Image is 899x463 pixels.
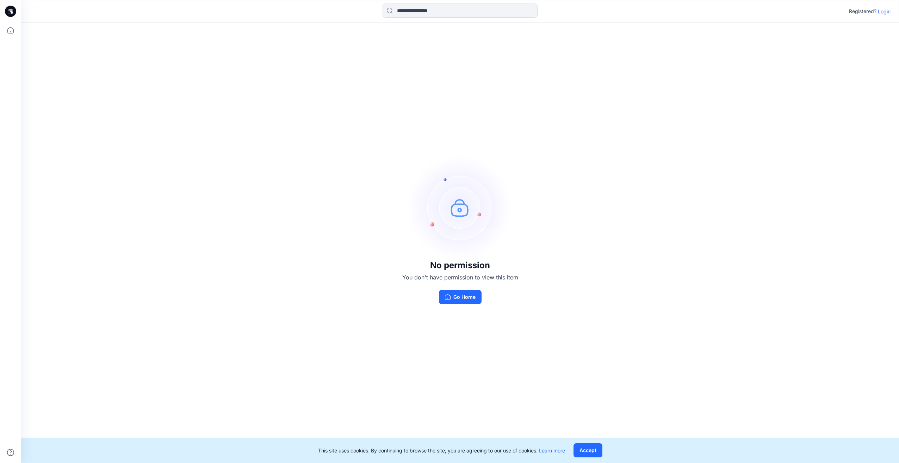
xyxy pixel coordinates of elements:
[402,273,518,282] p: You don't have permission to view this item
[849,7,876,16] p: Registered?
[539,447,565,453] a: Learn more
[402,260,518,270] h3: No permission
[407,155,513,260] img: no-perm.svg
[318,447,565,454] p: This site uses cookies. By continuing to browse the site, you are agreeing to our use of cookies.
[878,8,891,15] p: Login
[439,290,482,304] button: Go Home
[573,443,602,457] button: Accept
